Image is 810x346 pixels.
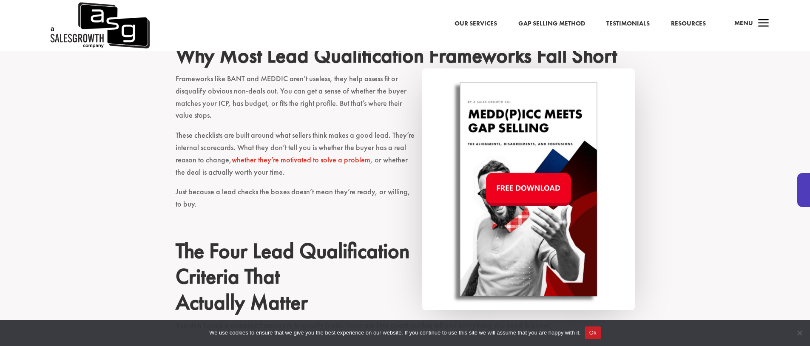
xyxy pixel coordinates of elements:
a: Gap Selling Method [518,18,585,29]
p: Just because a lead checks the boxes doesn’t mean they’re ready, or willing, to buy. [176,186,635,218]
span: No [795,329,804,337]
p: Frameworks like BANT and MEDDIC aren’t useless, they help assess fit or disqualify obvious non-de... [176,73,635,129]
h2: Why Most Lead Qualification Frameworks Fall Short [176,43,635,72]
span: Menu [734,19,753,27]
button: Ok [585,326,601,339]
a: Our Services [455,18,497,29]
span: We use cookies to ensure that we give you the best experience on our website. If you continue to ... [209,329,580,337]
p: These checklists are built around what sellers think makes a good lead. They’re internal scorecar... [176,129,635,186]
h2: The Four Lead Qualification Criteria That Actually Matter [176,238,635,319]
a: Resources [671,18,706,29]
a: Testimonials [606,18,650,29]
span: a [755,15,772,32]
p: You don’t need a complex framework to qualify leads. There are four questions that tell you every... [176,319,635,339]
a: whether they’re motivated to solve a problem [232,155,370,164]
